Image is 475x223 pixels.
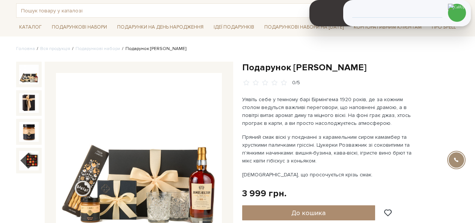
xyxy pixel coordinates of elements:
[49,21,110,33] a: Подарункові набори
[292,79,300,86] div: 0/5
[261,21,347,33] a: Подарункові набори на [DATE]
[291,209,326,217] span: До кошика
[351,21,425,33] a: Корпоративним клієнтам
[429,21,459,33] a: Про Spell
[16,46,35,52] a: Головна
[114,21,207,33] a: Подарунки на День народження
[17,4,442,17] input: Пошук товару у каталозі
[242,188,287,199] div: 3 999 грн.
[16,21,45,33] a: Каталог
[19,93,39,113] img: Подарунок Томаса Шелбі
[19,65,39,84] img: Подарунок Томаса Шелбі
[19,122,39,141] img: Подарунок Томаса Шелбі
[40,46,70,52] a: Вся продукція
[120,46,186,52] li: Подарунок [PERSON_NAME]
[242,62,459,73] h1: Подарунок [PERSON_NAME]
[211,21,257,33] a: Ідеї подарунків
[242,171,418,179] p: [DEMOGRAPHIC_DATA], що просочується крізь смак.
[242,205,375,220] button: До кошика
[19,151,39,170] img: Подарунок Томаса Шелбі
[242,96,418,127] p: Уявіть себе у темному барі Бірмінгема 1920 років, де за кожним столом ведуться важливі переговори...
[242,133,418,165] p: Пряний смак віскі у поєднанні з карамельним сиром камамбер та хрусткими паличками гріссіні. Цукер...
[75,46,120,52] a: Подарункові набори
